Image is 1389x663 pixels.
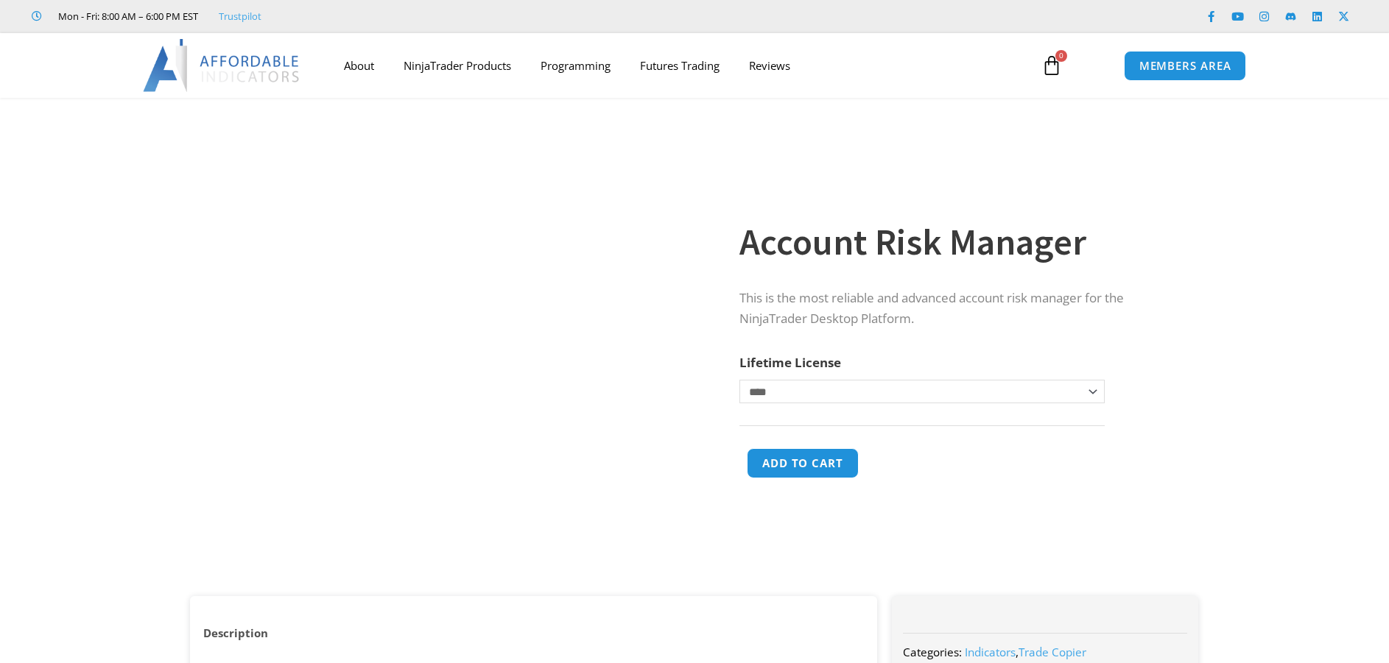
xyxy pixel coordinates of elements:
[903,645,962,659] span: Categories:
[1019,645,1086,659] a: Trade Copier
[747,448,859,478] button: Add to cart
[219,7,261,25] a: Trustpilot
[329,49,389,82] a: About
[739,288,1170,330] p: This is the most reliable and advanced account risk manager for the NinjaTrader Desktop Platform.
[1124,51,1247,81] a: MEMBERS AREA
[389,49,526,82] a: NinjaTrader Products
[1019,44,1084,87] a: 0
[965,645,1086,659] span: ,
[190,619,281,648] a: Description
[143,39,301,92] img: LogoAI | Affordable Indicators – NinjaTrader
[739,354,841,371] label: Lifetime License
[329,49,1024,82] nav: Menu
[1055,50,1067,62] span: 0
[965,645,1016,659] a: Indicators
[54,7,198,25] span: Mon - Fri: 8:00 AM – 6:00 PM EST
[739,216,1170,268] h1: Account Risk Manager
[1139,60,1231,71] span: MEMBERS AREA
[526,49,625,82] a: Programming
[625,49,734,82] a: Futures Trading
[734,49,805,82] a: Reviews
